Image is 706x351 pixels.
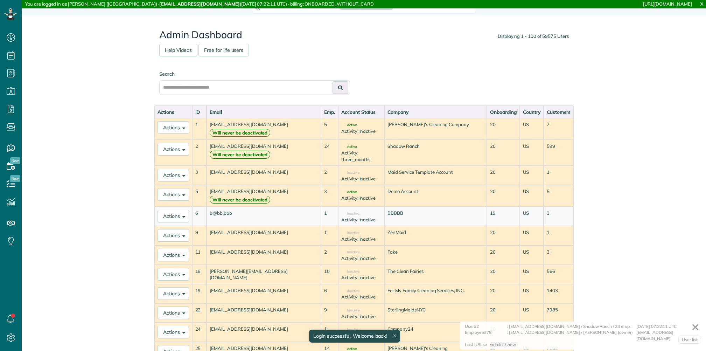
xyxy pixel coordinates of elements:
td: 2 [321,166,338,185]
td: US [520,207,544,226]
td: 19 [192,284,207,303]
div: : [EMAIL_ADDRESS][DOMAIN_NAME] / [PERSON_NAME] (owner) [507,329,636,342]
td: 1 [321,207,338,226]
td: 1403 [544,284,574,303]
span: Inactive [341,289,359,293]
h2: Admin Dashboard [159,29,569,40]
div: Activity: inactive [341,255,381,262]
td: US [520,118,544,140]
div: ID [195,109,204,116]
td: 24 [192,323,207,342]
a: Free for life users [198,44,249,56]
td: 3 [321,185,338,207]
div: Activity: inactive [341,128,381,135]
div: [EMAIL_ADDRESS][DOMAIN_NAME] [636,329,699,342]
div: Last URLs [465,342,485,348]
td: 2 [321,246,338,265]
strong: [EMAIL_ADDRESS][DOMAIN_NAME] [159,1,240,7]
td: 1 [321,226,338,245]
td: [EMAIL_ADDRESS][DOMAIN_NAME] [207,284,321,303]
strong: Will never be deactivated [210,196,270,204]
div: Activity: inactive [341,274,381,281]
button: Actions [158,268,189,281]
div: Email [210,109,318,116]
td: [EMAIL_ADDRESS][DOMAIN_NAME] [207,246,321,265]
td: For My Family Cleaning Services, INC. [384,284,487,303]
td: 566 [544,265,574,284]
a: Help Videos [159,44,198,56]
button: Actions [158,143,189,156]
td: US [520,226,544,245]
td: US [520,265,544,284]
div: Activity: inactive [341,195,381,201]
div: : [EMAIL_ADDRESS][DOMAIN_NAME] / Shadow Ranch / 24 emp. [507,323,636,330]
td: SterlingMaidsNYC [384,303,487,323]
td: US [520,166,544,185]
div: Activity: inactive [341,216,381,223]
td: [EMAIL_ADDRESS][DOMAIN_NAME] [207,185,321,207]
td: 6 [321,284,338,303]
button: Actions [158,249,189,261]
div: Activity: inactive [341,175,381,182]
button: Actions [158,210,189,222]
td: 20 [487,226,520,245]
td: 9 [192,226,207,245]
a: [URL][DOMAIN_NAME] [643,1,692,7]
button: Actions [158,188,189,201]
div: Displaying 1 - 100 of 59575 Users [498,33,569,40]
td: 11 [192,246,207,265]
div: Actions [158,109,189,116]
td: 9 [321,303,338,323]
td: ZenMaid [384,226,487,245]
td: 1 [544,166,574,185]
label: Search [159,70,350,77]
td: The Clean Fairies [384,265,487,284]
td: US [520,185,544,207]
td: 20 [487,284,520,303]
td: b@bb.bbb [207,207,321,226]
td: 599 [544,140,574,166]
div: User#2 [465,323,507,330]
td: 20 [487,140,520,166]
div: Onboarding [490,109,517,116]
td: Fake [384,246,487,265]
td: 3 [544,246,574,265]
td: US [520,246,544,265]
td: [EMAIL_ADDRESS][DOMAIN_NAME] [207,303,321,323]
a: User list [678,336,701,344]
td: [EMAIL_ADDRESS][DOMAIN_NAME] [207,323,321,342]
button: Actions [158,121,189,134]
button: Actions [158,326,189,338]
td: Maid Service Template Account [384,166,487,185]
td: 20 [487,185,520,207]
td: 20 [487,118,520,140]
td: 3 [192,166,207,185]
div: [DATE] 07:22:11 UTC [636,323,699,330]
div: Account Status [341,109,381,116]
span: Inactive [341,309,359,312]
div: Country [523,109,540,116]
td: US [520,140,544,166]
span: Active [341,123,357,127]
td: US [520,284,544,303]
td: [PERSON_NAME]'s Cleaning Company [384,118,487,140]
td: 20 [487,303,520,323]
td: Demo Account [384,185,487,207]
span: Active [341,145,357,149]
td: Company24 [384,323,487,342]
span: Inactive [341,231,359,235]
td: 7985 [544,303,574,323]
td: 20 [487,265,520,284]
td: 5 [544,185,574,207]
td: [EMAIL_ADDRESS][DOMAIN_NAME] [207,166,321,185]
td: [PERSON_NAME][EMAIL_ADDRESS][DOMAIN_NAME] [207,265,321,284]
button: Actions [158,229,189,242]
div: > [485,342,519,348]
span: Inactive [341,250,359,254]
td: Shadow Ranch [384,140,487,166]
span: Active [341,347,357,351]
span: Active [341,190,357,194]
td: 19 [487,207,520,226]
td: 5 [192,185,207,207]
button: Actions [158,307,189,319]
